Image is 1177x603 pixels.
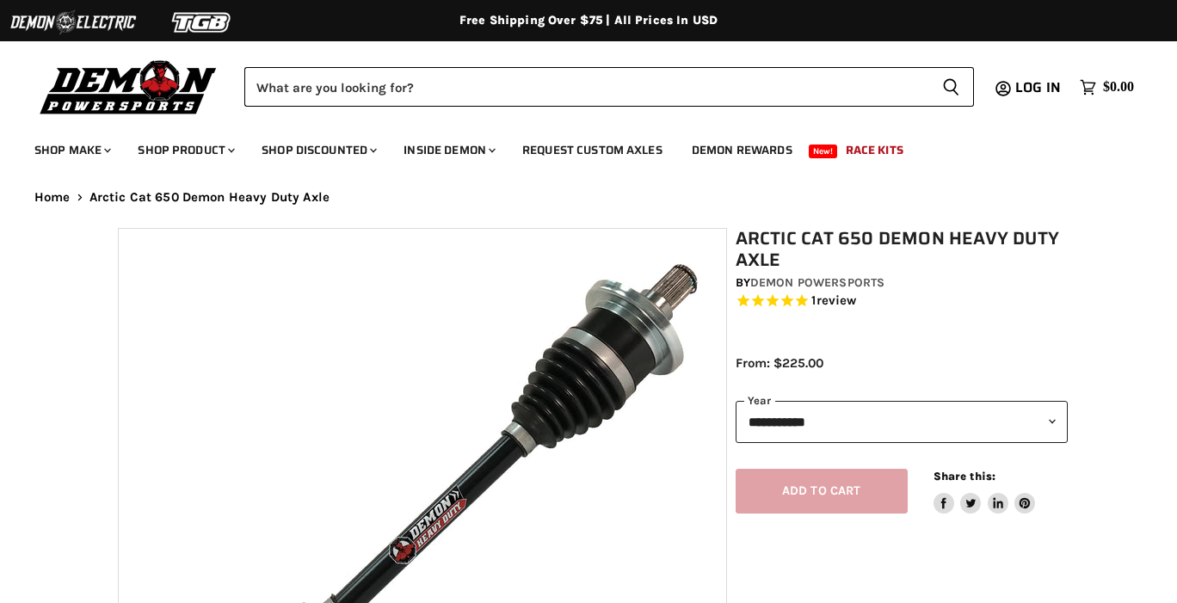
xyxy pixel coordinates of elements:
select: year [736,401,1068,443]
aside: Share this: [934,469,1036,514]
a: Demon Rewards [679,132,805,168]
img: Demon Powersports [34,56,223,117]
span: review [817,293,857,309]
a: Shop Product [125,132,245,168]
span: 1 reviews [811,293,856,309]
a: Log in [1008,80,1071,95]
span: $0.00 [1103,79,1134,95]
a: $0.00 [1071,75,1143,100]
a: Race Kits [833,132,916,168]
span: Rated 5.0 out of 5 stars 1 reviews [736,292,1068,311]
img: Demon Electric Logo 2 [9,6,138,39]
form: Product [244,67,974,107]
span: New! [809,145,838,158]
span: Log in [1015,77,1061,98]
a: Demon Powersports [750,275,884,290]
a: Inside Demon [391,132,506,168]
img: TGB Logo 2 [138,6,267,39]
span: Arctic Cat 650 Demon Heavy Duty Axle [89,190,330,205]
span: Share this: [934,470,995,483]
span: From: $225.00 [736,355,823,371]
ul: Main menu [22,126,1130,168]
button: Search [928,67,974,107]
input: Search [244,67,928,107]
div: by [736,274,1068,292]
a: Shop Discounted [249,132,387,168]
a: Shop Make [22,132,121,168]
h1: Arctic Cat 650 Demon Heavy Duty Axle [736,228,1068,271]
a: Home [34,190,71,205]
a: Request Custom Axles [509,132,675,168]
